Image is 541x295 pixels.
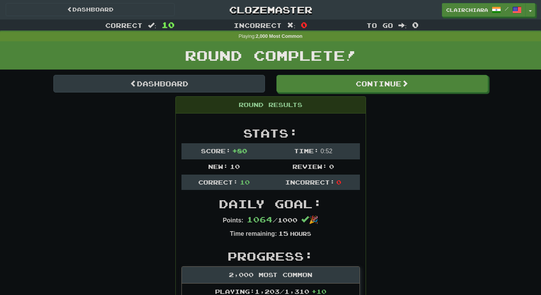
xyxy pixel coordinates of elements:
span: 1064 [247,215,273,224]
strong: Points: [223,217,243,224]
div: 2,000 Most Common [182,267,360,284]
div: Round Results [176,97,366,113]
span: Incorrect: [285,178,335,186]
h2: Progress: [181,250,360,263]
h2: Daily Goal: [181,198,360,210]
span: Score: [201,147,231,154]
span: To go [366,21,393,29]
span: clairchiara [446,6,488,13]
span: 10 [230,163,240,170]
span: 15 [278,230,288,237]
span: + 80 [232,147,247,154]
span: 0 [412,20,419,29]
button: Continue [276,75,488,92]
span: Incorrect [234,21,282,29]
h2: Stats: [181,127,360,139]
strong: Time remaining: [230,230,277,237]
span: 0 [336,178,341,186]
span: 10 [162,20,175,29]
span: Review: [292,163,327,170]
span: 0 : 52 [321,148,332,154]
a: Dashboard [6,3,175,16]
span: 10 [240,178,250,186]
span: : [287,22,295,29]
span: Correct [105,21,143,29]
span: 0 [301,20,307,29]
span: Time: [294,147,319,154]
span: : [398,22,407,29]
span: + 10 [311,288,326,295]
h1: Round Complete! [3,48,538,63]
a: Clozemaster [186,3,355,16]
span: New: [208,163,228,170]
span: 🎉 [301,216,318,224]
strong: 2,000 Most Common [256,34,302,39]
span: / [505,6,509,11]
span: Correct: [198,178,238,186]
span: Playing: 1,203 / 1,310 [215,288,326,295]
a: Dashboard [53,75,265,92]
span: / 1000 [247,216,297,224]
small: Hours [290,230,311,237]
span: 0 [329,163,334,170]
a: clairchiara / [442,3,526,17]
span: : [148,22,156,29]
